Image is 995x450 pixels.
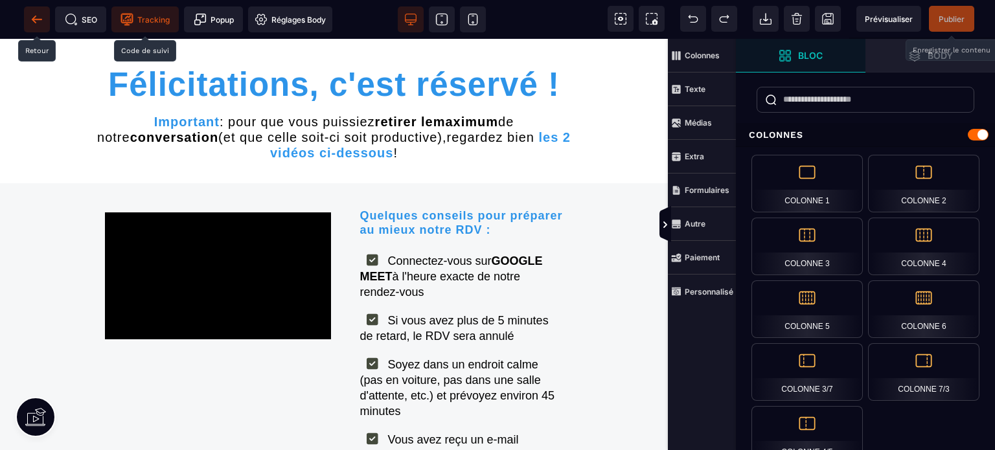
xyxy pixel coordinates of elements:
[736,39,865,73] span: Ouvrir les blocs
[865,39,995,73] span: Ouvrir les calques
[105,174,331,300] div: Wistia Video
[668,241,736,275] span: Paiement
[798,51,823,60] strong: Bloc
[130,91,218,106] b: conversation
[248,6,332,32] span: Favicon
[639,6,665,32] span: Capture d'écran
[360,272,549,307] text: Si vous avez plus de 5 minutes de retard, le RDV sera annulé
[668,140,736,174] span: Extra
[97,72,572,125] text: : pour que vous puissiez (et que celle soit-ci soit productive), !
[680,6,706,32] span: Défaire
[751,155,863,212] div: Colonne 1
[736,123,995,147] div: Colonnes
[360,170,564,198] div: Quelques conseils pour préparer au mieux notre RDV :
[751,280,863,338] div: Colonne 5
[375,76,433,90] b: retirer le
[360,212,543,263] text: Connectez-vous sur à l'heure exacte de notre rendez-vous
[751,343,863,401] div: Colonne 3/7
[97,19,572,72] h1: Félicitations, c'est réservé !
[868,218,979,275] div: Colonne 4
[868,155,979,212] div: Colonne 2
[55,6,106,32] span: Métadata SEO
[97,76,518,106] span: de notre
[668,174,736,207] span: Formulaires
[685,287,733,297] strong: Personnalisé
[111,6,179,32] span: Code de suivi
[24,6,50,32] span: Retour
[868,280,979,338] div: Colonne 6
[398,6,424,32] span: Voir bureau
[685,51,720,60] strong: Colonnes
[360,316,555,382] text: Soyez dans un endroit calme (pas en voiture, pas dans une salle d'attente, etc.) et prévoyez envi...
[685,118,712,128] strong: Médias
[815,6,841,32] span: Enregistrer
[608,6,634,32] span: Voir les composants
[685,185,729,195] strong: Formulaires
[360,391,550,442] text: Vous avez reçu un e-mail confirmant la date et l’heure de notre rendez-vous (notez-le bien)
[668,39,736,73] span: Colonnes
[736,206,749,245] span: Afficher les vues
[685,152,704,161] strong: Extra
[255,13,326,26] span: Réglages Body
[751,218,863,275] div: Colonne 3
[447,91,534,106] span: regardez bien
[685,219,705,229] strong: Autre
[868,343,979,401] div: Colonne 7/3
[429,6,455,32] span: Voir tablette
[668,207,736,241] span: Autre
[184,6,243,32] span: Créer une alerte modale
[939,14,965,24] span: Publier
[433,76,498,90] b: maximum
[929,6,974,32] span: Enregistrer le contenu
[668,106,736,140] span: Médias
[865,14,913,24] span: Prévisualiser
[753,6,779,32] span: Importer
[194,13,234,26] span: Popup
[668,73,736,106] span: Texte
[711,6,737,32] span: Rétablir
[784,6,810,32] span: Nettoyage
[65,13,97,26] span: SEO
[668,275,736,308] span: Personnalisé
[460,6,486,32] span: Voir mobile
[856,6,921,32] span: Aperçu
[120,13,170,26] span: Tracking
[685,253,720,262] strong: Paiement
[685,84,705,94] strong: Texte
